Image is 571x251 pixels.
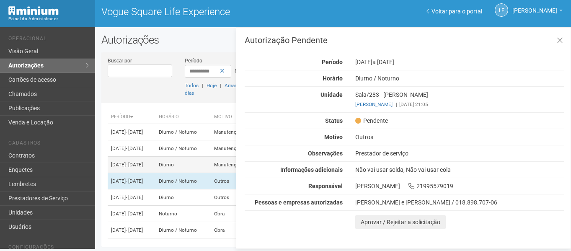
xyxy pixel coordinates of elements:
span: | [220,83,221,88]
td: Outros [211,173,253,189]
span: - [DATE] [126,194,143,200]
td: [DATE] [108,124,155,140]
label: Buscar por [108,57,132,65]
li: Operacional [8,36,89,44]
strong: Unidade [320,91,343,98]
strong: Período [322,59,343,65]
button: Aprovar / Rejeitar a solicitação [355,215,446,229]
strong: Observações [308,150,343,157]
strong: Pessoas e empresas autorizadas [255,199,343,206]
td: Diurno / Noturno [155,222,211,238]
li: Cadastros [8,140,89,149]
td: Manutenção [211,157,253,173]
td: Diurno [155,189,211,206]
strong: Motivo [324,134,343,140]
div: Não vai usar solda, Não vai usar cola [349,166,571,173]
a: Amanhã [225,83,243,88]
div: Outros [349,133,571,141]
a: Todos [185,83,199,88]
div: Sala/283 - [PERSON_NAME] [349,91,571,108]
td: Diurno / Noturno [155,173,211,189]
div: Painel do Administrador [8,15,89,23]
span: - [DATE] [126,145,143,151]
td: [DATE] [108,222,155,238]
span: | [396,101,397,107]
span: | [202,83,203,88]
span: - [DATE] [126,227,143,233]
td: Diurno [155,157,211,173]
td: Diurno / Noturno [155,124,211,140]
span: a [235,67,238,74]
td: [DATE] [108,173,155,189]
span: - [DATE] [126,129,143,135]
div: [PERSON_NAME] 21995579019 [349,182,571,190]
h1: Vogue Square Life Experience [101,6,327,17]
td: Manutenção [211,124,253,140]
td: [DATE] [108,206,155,222]
a: [PERSON_NAME] [355,101,393,107]
td: Noturno [155,206,211,222]
a: Hoje [207,83,217,88]
strong: Responsável [308,183,343,189]
td: Obra [211,222,253,238]
div: [DATE] [349,58,571,66]
span: - [DATE] [126,211,143,217]
span: a [DATE] [372,59,394,65]
a: Voltar para o portal [426,8,482,15]
td: [DATE] [108,157,155,173]
a: [PERSON_NAME] [512,8,563,15]
strong: Status [325,117,343,124]
div: Diurno / Noturno [349,75,571,82]
h3: Autorização Pendente [245,36,564,44]
th: Horário [155,110,211,124]
th: Motivo [211,110,253,124]
td: Manutenção [211,140,253,157]
label: Período [185,57,202,65]
span: - [DATE] [126,178,143,184]
div: [PERSON_NAME] e [PERSON_NAME] / 018.898.707-06 [355,199,564,206]
div: [DATE] 21:05 [355,101,564,108]
td: Outros [211,189,253,206]
td: Obra [211,206,253,222]
th: Período [108,110,155,124]
strong: Horário [323,75,343,82]
a: LF [495,3,508,17]
span: - [DATE] [126,162,143,168]
h2: Autorizações [101,34,565,46]
td: [DATE] [108,140,155,157]
td: Diurno / Noturno [155,140,211,157]
td: [DATE] [108,189,155,206]
span: Pendente [355,117,388,124]
strong: Informações adicionais [280,166,343,173]
div: Prestador de serviço [349,150,571,157]
img: Minium [8,6,59,15]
